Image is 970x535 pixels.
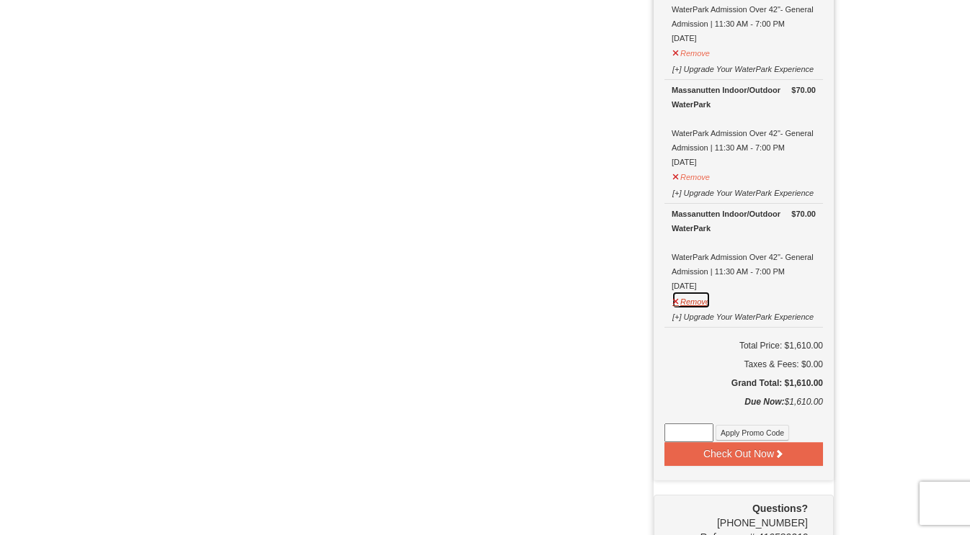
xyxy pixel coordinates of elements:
[672,166,711,184] button: Remove
[672,42,711,60] button: Remove
[672,58,814,76] button: [+] Upgrade Your WaterPark Experience
[664,442,823,465] button: Check Out Now
[752,503,808,514] strong: Questions?
[716,425,789,441] button: Apply Promo Code
[664,395,823,423] div: $1,610.00
[664,501,808,529] span: [PHONE_NUMBER]
[664,357,823,372] div: Taxes & Fees: $0.00
[664,338,823,353] h6: Total Price: $1,610.00
[672,207,816,293] div: WaterPark Admission Over 42"- General Admission | 11:30 AM - 7:00 PM [DATE]
[744,397,784,407] strong: Due Now:
[672,207,816,235] div: Massanutten Indoor/Outdoor WaterPark
[672,83,816,112] div: Massanutten Indoor/Outdoor WaterPark
[672,83,816,169] div: WaterPark Admission Over 42"- General Admission | 11:30 AM - 7:00 PM [DATE]
[791,83,816,97] strong: $70.00
[672,291,711,309] button: Remove
[672,306,814,324] button: [+] Upgrade Your WaterPark Experience
[672,182,814,200] button: [+] Upgrade Your WaterPark Experience
[664,376,823,390] h5: Grand Total: $1,610.00
[791,207,816,221] strong: $70.00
